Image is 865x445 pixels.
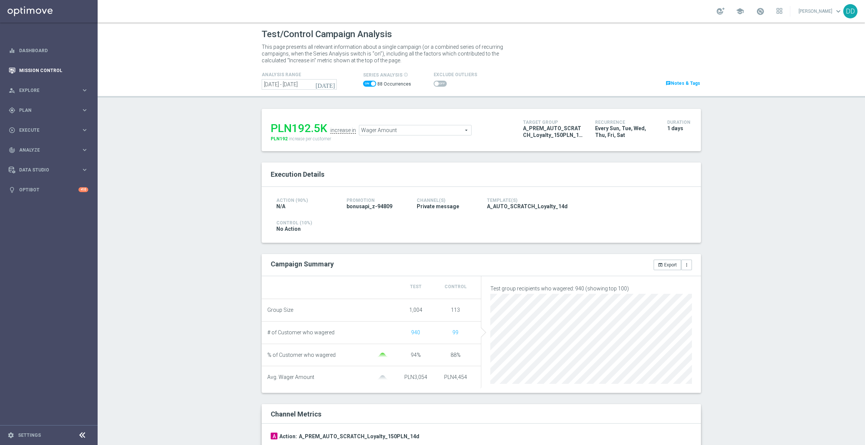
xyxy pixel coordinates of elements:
i: keyboard_arrow_right [81,126,88,134]
span: increase per customer [289,136,331,141]
button: equalizer Dashboard [8,48,89,54]
span: PLN192 [271,136,288,141]
span: PLN3,054 [404,374,427,380]
h4: Promotion [347,198,405,203]
button: Mission Control [8,68,89,74]
button: track_changes Analyze keyboard_arrow_right [8,147,89,153]
i: chat [666,81,671,86]
span: 88% [451,352,461,358]
i: keyboard_arrow_right [81,87,88,94]
input: undefined [262,79,337,90]
h4: Channel(s) [417,198,476,203]
span: PLN4,454 [444,374,467,380]
span: series analysis [363,72,402,78]
div: A [271,433,277,439]
a: chatNotes & Tags [665,79,701,87]
i: settings [8,432,14,439]
div: Plan [9,107,81,114]
i: info_outline [404,72,408,77]
i: open_in_browser [658,262,663,268]
h4: Action (90%) [276,198,335,203]
div: increase in [330,127,356,134]
span: Data Studio [19,168,81,172]
i: track_changes [9,147,15,153]
span: # of Customer who wagered [267,329,335,336]
h3: A_PREM_AUTO_SCRATCH_Loyalty_150PLN_14d [299,433,419,440]
i: lightbulb [9,186,15,193]
img: gaussianGrey.svg [375,375,390,380]
span: bonusapi_z-94809 [347,203,392,210]
button: gps_fixed Plan keyboard_arrow_right [8,107,89,113]
button: [DATE] [314,79,337,90]
i: more_vert [684,262,689,268]
button: play_circle_outline Execute keyboard_arrow_right [8,127,89,133]
span: Every Sun, Tue, Wed, Thu, Fri, Sat [595,125,656,138]
span: school [736,7,744,15]
span: % of Customer who wagered [267,352,336,358]
span: keyboard_arrow_down [834,7,842,15]
i: person_search [9,87,15,94]
span: Show unique customers [411,329,420,335]
span: 1 days [667,125,683,132]
h4: Control (10%) [276,220,686,226]
h3: Action: [279,433,297,440]
span: Explore [19,88,81,93]
button: person_search Explore keyboard_arrow_right [8,87,89,93]
p: Test group recipients who wagered: 940 (showing top 100) [490,285,692,292]
a: Mission Control [19,60,88,80]
i: keyboard_arrow_right [81,166,88,173]
img: gaussianGreen.svg [375,353,390,358]
a: Settings [18,433,41,437]
h4: Target Group [523,120,584,125]
button: more_vert [681,260,692,270]
span: N/A [276,203,285,210]
div: Execute [9,127,81,134]
i: keyboard_arrow_right [81,146,88,153]
div: Optibot [9,180,88,200]
i: [DATE] [315,81,336,88]
h4: Exclude Outliers [434,72,477,77]
span: Control [445,284,467,289]
h4: analysis range [262,72,363,77]
a: [PERSON_NAME]keyboard_arrow_down [798,6,843,17]
span: 1,004 [409,307,422,313]
span: 94% [411,352,421,358]
span: Plan [19,108,81,113]
h4: Recurrence [595,120,656,125]
span: Execution Details [271,170,324,178]
span: No Action [276,226,301,232]
div: Channel Metrics [271,409,696,419]
div: Data Studio [9,167,81,173]
button: Data Studio keyboard_arrow_right [8,167,89,173]
button: lightbulb Optibot +10 [8,187,89,193]
span: Avg. Wager Amount [267,374,314,380]
span: Private message [417,203,459,210]
h4: Duration [667,120,692,125]
p: This page presents all relevant information about a single campaign (or a combined series of recu... [262,44,513,64]
span: Group Size [267,307,293,313]
div: Dashboard [9,41,88,60]
span: Execute [19,128,81,132]
span: Show unique customers [452,329,458,335]
span: 113 [451,307,460,313]
i: play_circle_outline [9,127,15,134]
span: Analyze [19,148,81,152]
a: Dashboard [19,41,88,60]
i: equalizer [9,47,15,54]
span: A_PREM_AUTO_SCRATCH_Loyalty_150PLN_14d [523,125,584,138]
div: DD [843,4,857,18]
i: keyboard_arrow_right [81,107,88,114]
h1: Test/Control Campaign Analysis [262,29,392,40]
button: open_in_browser Export [654,260,681,270]
div: Mission Control [9,60,88,80]
a: Optibot [19,180,78,200]
h4: Template(s) [487,198,686,203]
